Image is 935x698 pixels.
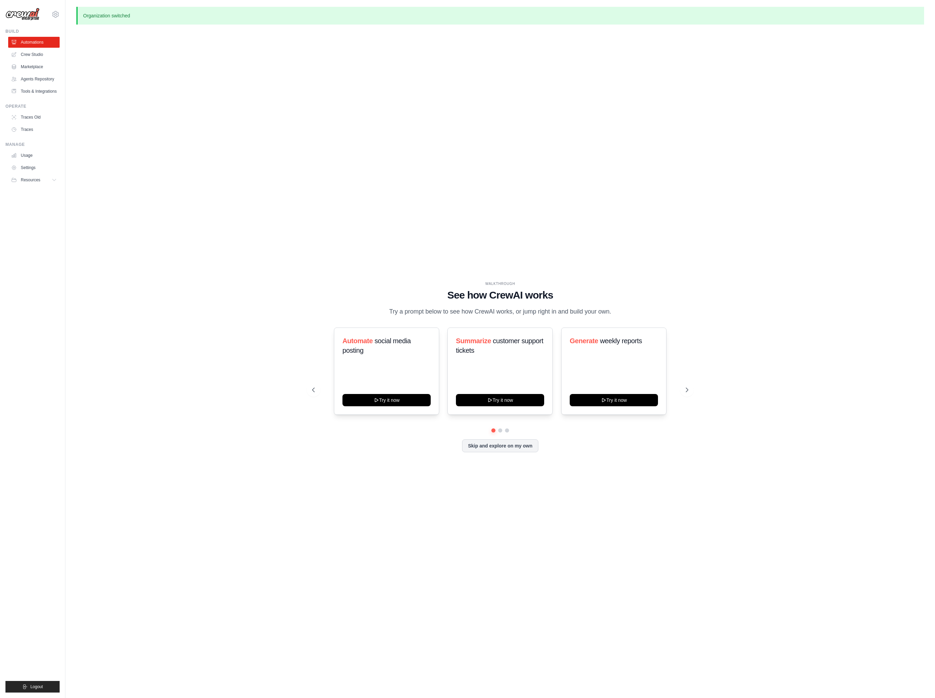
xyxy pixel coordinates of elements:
[5,29,60,34] div: Build
[342,337,373,345] span: Automate
[8,49,60,60] a: Crew Studio
[462,439,538,452] button: Skip and explore on my own
[5,104,60,109] div: Operate
[342,394,431,406] button: Try it now
[570,394,658,406] button: Try it now
[312,289,688,301] h1: See how CrewAI works
[342,337,411,354] span: social media posting
[456,394,544,406] button: Try it now
[76,7,924,25] p: Organization switched
[8,112,60,123] a: Traces Old
[386,307,615,317] p: Try a prompt below to see how CrewAI works, or jump right in and build your own.
[5,142,60,147] div: Manage
[8,61,60,72] a: Marketplace
[312,281,688,286] div: WALKTHROUGH
[570,337,598,345] span: Generate
[8,124,60,135] a: Traces
[5,8,40,21] img: Logo
[8,86,60,97] a: Tools & Integrations
[5,681,60,693] button: Logout
[8,74,60,85] a: Agents Repository
[456,337,491,345] span: Summarize
[8,162,60,173] a: Settings
[21,177,40,183] span: Resources
[30,684,43,689] span: Logout
[600,337,642,345] span: weekly reports
[8,37,60,48] a: Automations
[456,337,543,354] span: customer support tickets
[8,150,60,161] a: Usage
[8,174,60,185] button: Resources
